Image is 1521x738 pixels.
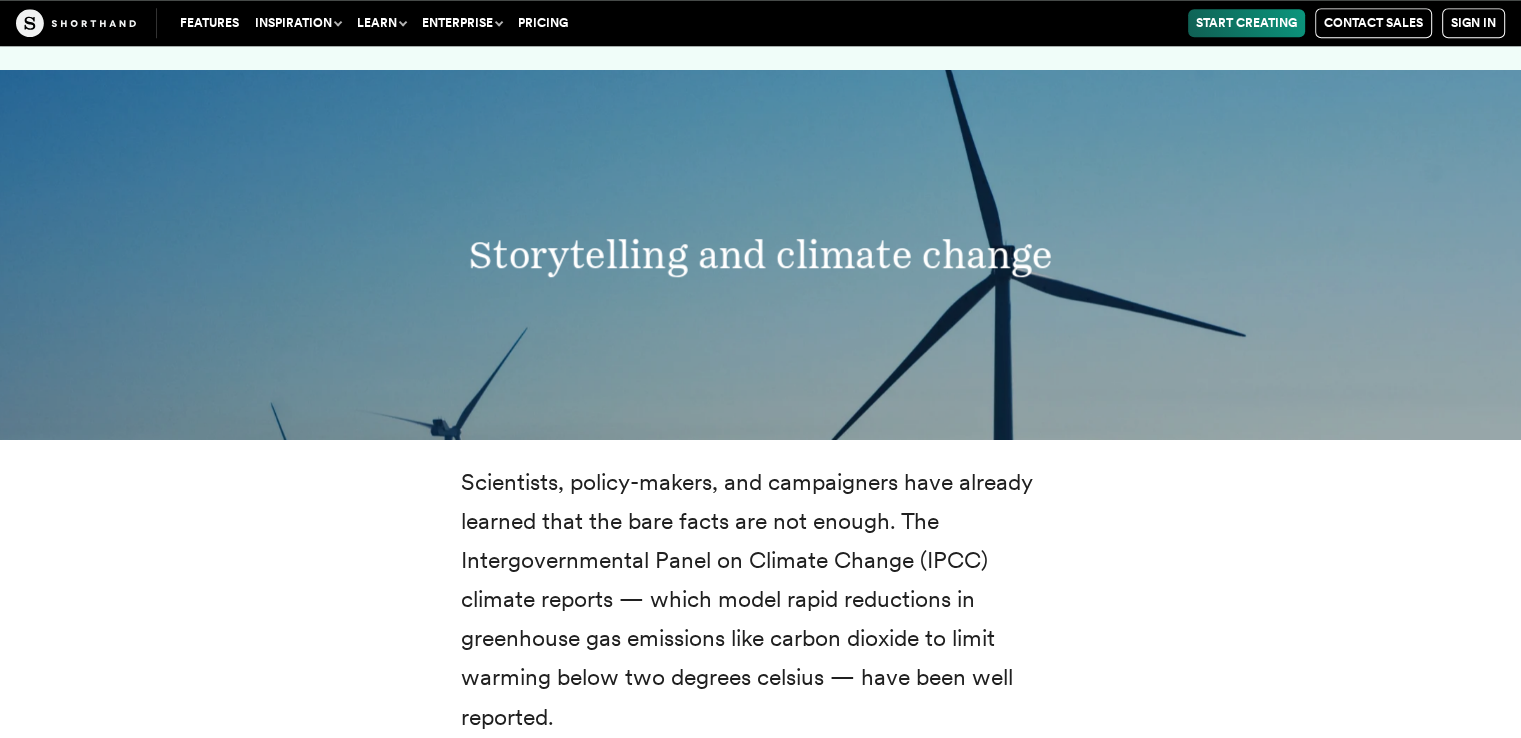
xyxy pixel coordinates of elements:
button: Inspiration [247,9,349,37]
button: Enterprise [414,9,510,37]
img: The Craft [16,9,136,37]
a: Pricing [510,9,576,37]
a: Features [172,9,247,37]
a: Contact Sales [1315,8,1432,38]
h3: Storytelling and climate change [304,231,1218,278]
p: Scientists, policy-makers, and campaigners have already learned that the bare facts are not enoug... [461,463,1061,737]
a: Sign in [1442,8,1505,38]
button: Learn [349,9,414,37]
a: Start Creating [1188,9,1305,37]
